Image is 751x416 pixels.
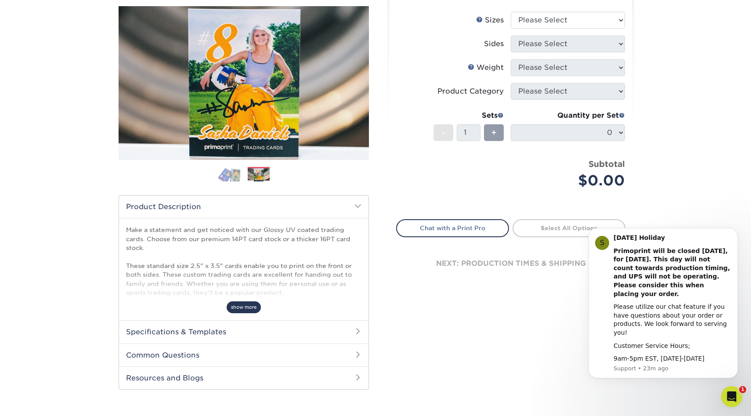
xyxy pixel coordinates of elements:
[491,126,497,139] span: +
[119,6,369,160] img: Glossy UV Coated 02
[511,110,625,121] div: Quantity per Set
[119,344,368,366] h2: Common Questions
[721,386,742,407] iframe: Intercom live chat
[433,110,504,121] div: Sets
[119,195,368,218] h2: Product Description
[517,170,625,191] div: $0.00
[513,219,625,237] a: Select All Options
[739,386,746,393] span: 1
[589,159,625,169] strong: Subtotal
[126,225,361,333] p: Make a statement and get noticed with our Glossy UV coated trading cards. Choose from our premium...
[575,224,751,392] iframe: Intercom notifications message
[396,219,509,237] a: Chat with a Print Pro
[119,366,368,389] h2: Resources and Blogs
[437,86,504,97] div: Product Category
[227,301,261,313] span: show more
[441,126,445,139] span: -
[218,166,240,182] img: Trading Cards 01
[396,237,625,290] div: next: production times & shipping
[468,62,504,73] div: Weight
[119,320,368,343] h2: Specifications & Templates
[476,15,504,25] div: Sizes
[484,39,504,49] div: Sides
[248,168,270,182] img: Trading Cards 02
